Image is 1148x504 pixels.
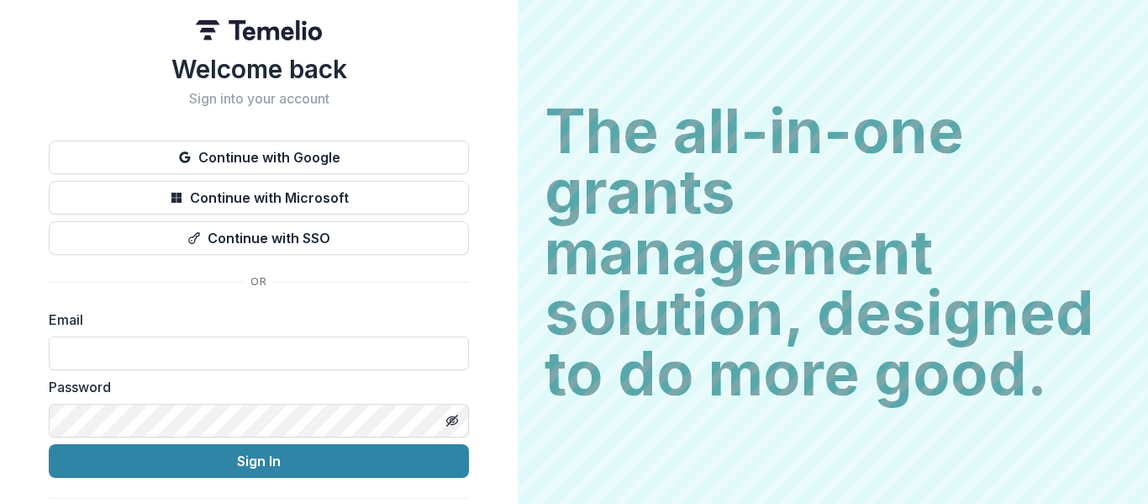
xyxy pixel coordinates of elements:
img: Temelio [196,20,322,40]
button: Sign In [49,444,469,478]
h1: Welcome back [49,54,469,84]
h2: Sign into your account [49,91,469,107]
button: Continue with Microsoft [49,181,469,215]
label: Password [49,377,459,397]
button: Continue with Google [49,141,469,174]
button: Toggle password visibility [439,407,466,434]
label: Email [49,310,459,330]
button: Continue with SSO [49,221,469,255]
